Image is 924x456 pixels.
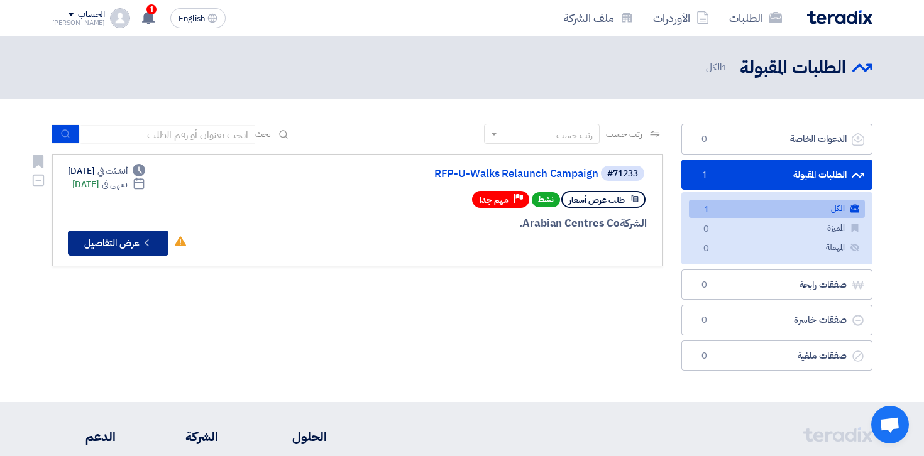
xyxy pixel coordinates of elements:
[68,231,168,256] button: عرض التفاصيل
[347,168,598,180] a: RFP-U-Walks Relaunch Campaign
[52,427,116,446] li: الدعم
[643,3,719,33] a: الأوردرات
[689,219,865,237] a: المميزة
[807,10,872,24] img: Teradix logo
[719,3,792,33] a: الطلبات
[606,128,642,141] span: رتب حسب
[607,170,638,178] div: #71233
[72,178,146,191] div: [DATE]
[689,239,865,257] a: المهملة
[689,200,865,218] a: الكل
[480,194,509,206] span: مهم جدا
[79,125,255,144] input: ابحث بعنوان أو رقم الطلب
[697,169,712,182] span: 1
[146,4,157,14] span: 1
[256,427,327,446] li: الحلول
[153,427,218,446] li: الشركة
[78,9,105,20] div: الحساب
[699,223,714,236] span: 0
[740,56,846,80] h2: الطلبات المقبولة
[681,269,872,300] a: صفقات رابحة0
[554,3,643,33] a: ملف الشركة
[569,194,625,206] span: طلب عرض أسعار
[699,204,714,217] span: 1
[697,314,712,327] span: 0
[344,215,647,232] div: Arabian Centres Co.
[532,192,560,207] span: نشط
[52,19,106,26] div: [PERSON_NAME]
[179,14,205,23] span: English
[681,340,872,371] a: صفقات ملغية0
[170,8,226,28] button: English
[620,215,647,231] span: الشركة
[110,8,130,28] img: profile_test.png
[681,124,872,155] a: الدعوات الخاصة0
[97,165,128,178] span: أنشئت في
[871,406,909,443] a: Open chat
[697,350,712,362] span: 0
[68,165,146,178] div: [DATE]
[255,128,272,141] span: بحث
[699,242,714,256] span: 0
[722,60,727,74] span: 1
[102,178,128,191] span: ينتهي في
[556,129,593,142] div: رتب حسب
[697,279,712,291] span: 0
[681,160,872,190] a: الطلبات المقبولة1
[681,305,872,335] a: صفقات خاسرة0
[706,60,730,75] span: الكل
[697,133,712,146] span: 0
